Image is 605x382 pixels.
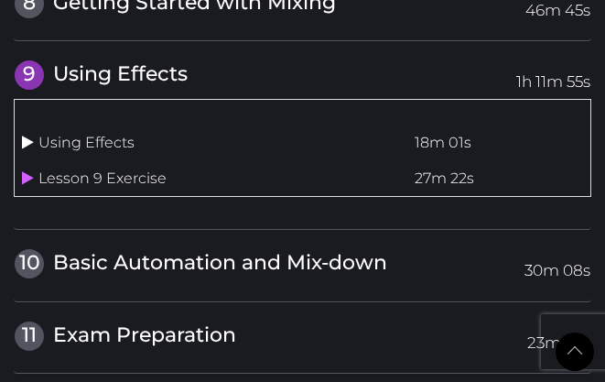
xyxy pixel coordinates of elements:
[53,322,236,347] span: Exam Preparation
[516,60,590,93] span: 1h 11m 55s
[524,249,590,282] span: 30m 08s
[14,321,591,351] a: 11Exam Preparation23m 38s
[14,60,591,90] a: 9Using Effects1h 11m 55s
[407,126,590,161] td: 18m 01s
[53,61,188,86] span: Using Effects
[15,60,44,90] span: 9
[527,322,590,355] span: 23m 38s
[15,249,44,278] span: 10
[15,322,44,351] span: 11
[53,250,387,275] span: Basic Automation and Mix-down
[15,126,407,161] td: Using Effects
[556,333,594,371] a: Back to Top
[407,161,590,197] td: 27m 22s
[14,248,591,278] a: 10Basic Automation and Mix-down30m 08s
[15,161,407,197] td: Lesson 9 Exercise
